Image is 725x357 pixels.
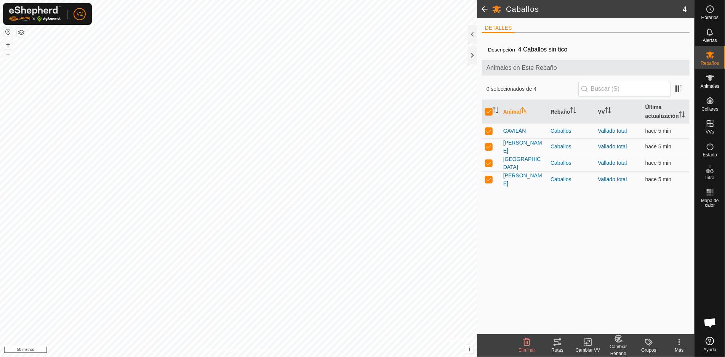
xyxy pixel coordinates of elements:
[645,128,671,134] font: hace 5 min
[3,27,13,37] button: Restablecer mapa
[701,198,719,208] font: Mapa de calor
[605,108,611,114] p-sorticon: Activar para ordenar
[3,50,13,59] button: –
[645,160,671,166] span: 27 de agosto de 2025, 22:30
[487,86,537,92] font: 0 seleccionados de 4
[503,156,544,170] font: [GEOGRAPHIC_DATA]
[703,152,717,158] font: Estado
[645,143,671,150] span: 27 de agosto de 2025, 22:30
[645,143,671,150] font: hace 5 min
[9,6,61,22] img: Logotipo de Gallagher
[598,160,627,166] a: Vallado total
[683,5,687,13] font: 4
[199,347,243,354] a: Política de Privacidad
[521,108,527,114] p-sorticon: Activar para ordenar
[199,348,243,353] font: Política de Privacidad
[645,176,671,182] font: hace 5 min
[641,347,656,353] font: Grupos
[598,109,605,115] font: VV
[252,348,278,353] font: Contáctanos
[551,109,570,115] font: Rebaño
[506,5,539,13] font: Caballos
[493,108,499,114] p-sorticon: Activar para ordenar
[598,143,627,150] a: Vallado total
[487,64,557,71] font: Animales en Este Rebaño
[570,108,576,114] p-sorticon: Activar para ordenar
[6,40,10,48] font: +
[645,128,671,134] span: 27 de agosto de 2025, 22:30
[701,15,719,20] font: Horarios
[503,128,526,134] font: GAVILÁN
[701,84,719,89] font: Animales
[503,140,542,154] font: [PERSON_NAME]
[17,28,26,37] button: Capas del Mapa
[679,113,685,119] p-sorticon: Activar para ordenar
[675,347,684,353] font: Más
[598,176,627,182] a: Vallado total
[3,40,13,49] button: +
[576,347,600,353] font: Cambiar VV
[6,50,10,58] font: –
[551,143,571,150] font: Caballos
[701,61,719,66] font: Rebaños
[706,129,714,135] font: VVs
[645,176,671,182] span: 27 de agosto de 2025, 22:30
[610,344,627,356] font: Cambiar Rebaño
[598,128,627,134] a: Vallado total
[703,38,717,43] font: Alertas
[699,311,722,334] a: Chat abierto
[645,160,671,166] font: hace 5 min
[76,11,83,17] font: V2
[551,128,571,134] font: Caballos
[701,106,718,112] font: Collares
[704,347,717,352] font: Ayuda
[503,172,542,187] font: [PERSON_NAME]
[503,109,521,115] font: Animal
[705,175,714,180] font: Infra
[551,160,571,166] font: Caballos
[551,347,563,353] font: Rutas
[695,334,725,355] a: Ayuda
[519,347,535,353] font: Eliminar
[518,46,568,53] font: 4 Caballos sin tico
[645,104,679,119] font: Última actualización
[469,346,470,352] font: i
[465,345,474,354] button: i
[551,176,571,182] font: Caballos
[485,25,512,31] font: DETALLES
[578,81,671,97] input: Buscar (S)
[252,347,278,354] a: Contáctanos
[488,47,515,53] font: Descripción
